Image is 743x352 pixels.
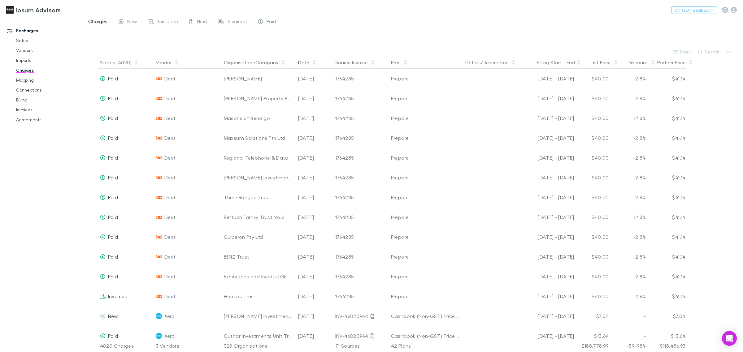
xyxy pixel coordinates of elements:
[628,56,655,69] button: Discount
[224,306,293,326] div: [PERSON_NAME] Investment Trust
[574,326,611,346] div: $13.64
[108,174,118,180] span: Paid
[10,105,87,115] a: Invoices
[224,108,293,128] div: Masons of Bendigo
[156,273,162,280] img: Dext's Logo
[156,214,162,220] img: Dext's Logo
[649,148,686,168] div: $41.14
[611,168,649,187] div: -2.8%
[224,56,286,69] button: Organisation/Company
[88,18,107,26] span: Charges
[164,187,176,207] span: Dext
[521,69,574,88] div: [DATE] - [DATE]
[224,286,293,306] div: Hancas Trust
[335,247,386,267] div: 1764285
[567,56,575,69] button: End
[108,234,118,240] span: Paid
[298,56,317,69] button: Date
[521,88,574,108] div: [DATE] - [DATE]
[108,155,118,161] span: Paid
[391,128,460,148] div: Prepare
[574,227,611,247] div: $40.00
[10,75,87,85] a: Mapping
[611,227,649,247] div: -2.8%
[574,306,611,326] div: $7.04
[391,187,460,207] div: Prepare
[296,108,333,128] div: [DATE]
[224,168,293,187] div: [PERSON_NAME] Investment Trust
[521,286,574,306] div: [DATE] - [DATE]
[10,45,87,55] a: Vendors
[10,36,87,45] a: Setup
[296,227,333,247] div: [DATE]
[465,56,516,69] button: Details/Description
[296,69,333,88] div: [DATE]
[108,115,118,121] span: Paid
[649,267,686,286] div: $41.14
[156,135,162,141] img: Dext's Logo
[164,326,175,346] span: Xero
[649,168,686,187] div: $41.14
[153,340,209,352] div: 3 Vendors
[649,88,686,108] div: $41.14
[521,267,574,286] div: [DATE] - [DATE]
[1,26,87,36] a: Recharges
[521,247,574,267] div: [DATE] - [DATE]
[391,168,460,187] div: Prepare
[156,254,162,260] img: Dext's Logo
[537,56,562,69] button: Billing Start
[521,326,574,346] div: [DATE] - [DATE]
[16,6,61,14] h3: Ipsum Advisors
[611,306,649,326] div: -
[521,148,574,168] div: [DATE] - [DATE]
[391,326,460,346] div: Cashbook (Non-GST) Price Plan
[649,207,686,227] div: $41.14
[657,56,693,69] button: Partner Price
[228,18,247,26] span: Invoiced
[10,85,87,95] a: Connections
[521,108,574,128] div: [DATE] - [DATE]
[221,340,296,352] div: 329 Organisations
[574,207,611,227] div: $40.00
[611,128,649,148] div: -2.8%
[611,267,649,286] div: -2.8%
[224,267,293,286] div: Exhibitions and Events [GEOGRAPHIC_DATA]
[521,207,574,227] div: [DATE] - [DATE]
[335,227,386,247] div: 1764285
[649,326,686,346] div: $13.64
[156,174,162,181] img: Dext's Logo
[670,48,694,56] button: Filter
[391,148,460,168] div: Prepare
[611,247,649,267] div: -2.8%
[335,88,386,108] div: 1764285
[335,69,386,88] div: 1764285
[296,88,333,108] div: [DATE]
[296,267,333,286] div: [DATE]
[649,227,686,247] div: $41.14
[108,254,118,260] span: Paid
[649,187,686,207] div: $41.14
[164,148,176,168] span: Dext
[574,88,611,108] div: $40.00
[164,267,176,286] span: Dext
[156,155,162,161] img: Dext's Logo
[335,108,386,128] div: 1764285
[108,214,118,220] span: Paid
[296,187,333,207] div: [DATE]
[521,168,574,187] div: [DATE] - [DATE]
[224,326,293,346] div: Cuthar Investments Unit Trust
[267,18,276,26] span: Paid
[611,69,649,88] div: -2.8%
[611,108,649,128] div: -2.8%
[224,227,293,247] div: Culberon Pty Ltd
[296,286,333,306] div: [DATE]
[156,234,162,240] img: Dext's Logo
[335,207,386,227] div: 1764285
[127,18,137,26] span: New
[335,306,386,326] div: INV-46020964
[156,75,162,82] img: Dext's Logo
[649,108,686,128] div: $41.14
[611,326,649,346] div: -
[108,313,118,319] span: New
[391,227,460,247] div: Prepare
